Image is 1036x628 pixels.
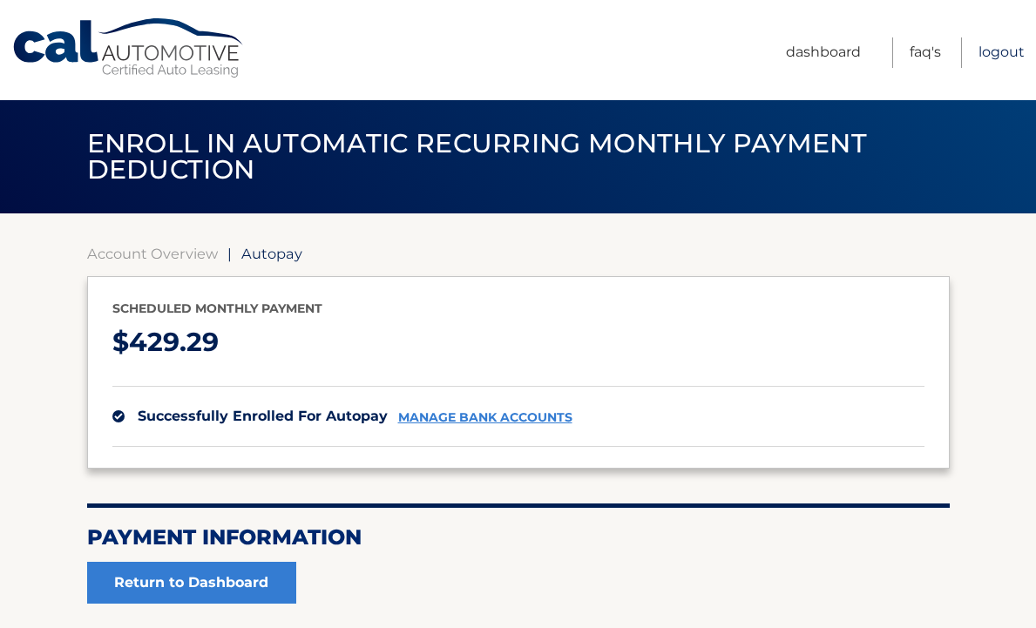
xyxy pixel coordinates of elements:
[87,245,218,262] a: Account Overview
[138,408,388,424] span: successfully enrolled for autopay
[227,245,232,262] span: |
[87,127,867,186] span: Enroll in automatic recurring monthly payment deduction
[910,37,941,68] a: FAQ's
[11,17,247,79] a: Cal Automotive
[87,524,950,550] h2: Payment Information
[87,562,296,604] a: Return to Dashboard
[786,37,861,68] a: Dashboard
[129,326,219,358] span: 429.29
[241,245,302,262] span: Autopay
[112,320,924,366] p: $
[112,410,125,422] img: check.svg
[398,410,572,425] a: manage bank accounts
[978,37,1025,68] a: Logout
[112,298,924,320] p: Scheduled monthly payment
